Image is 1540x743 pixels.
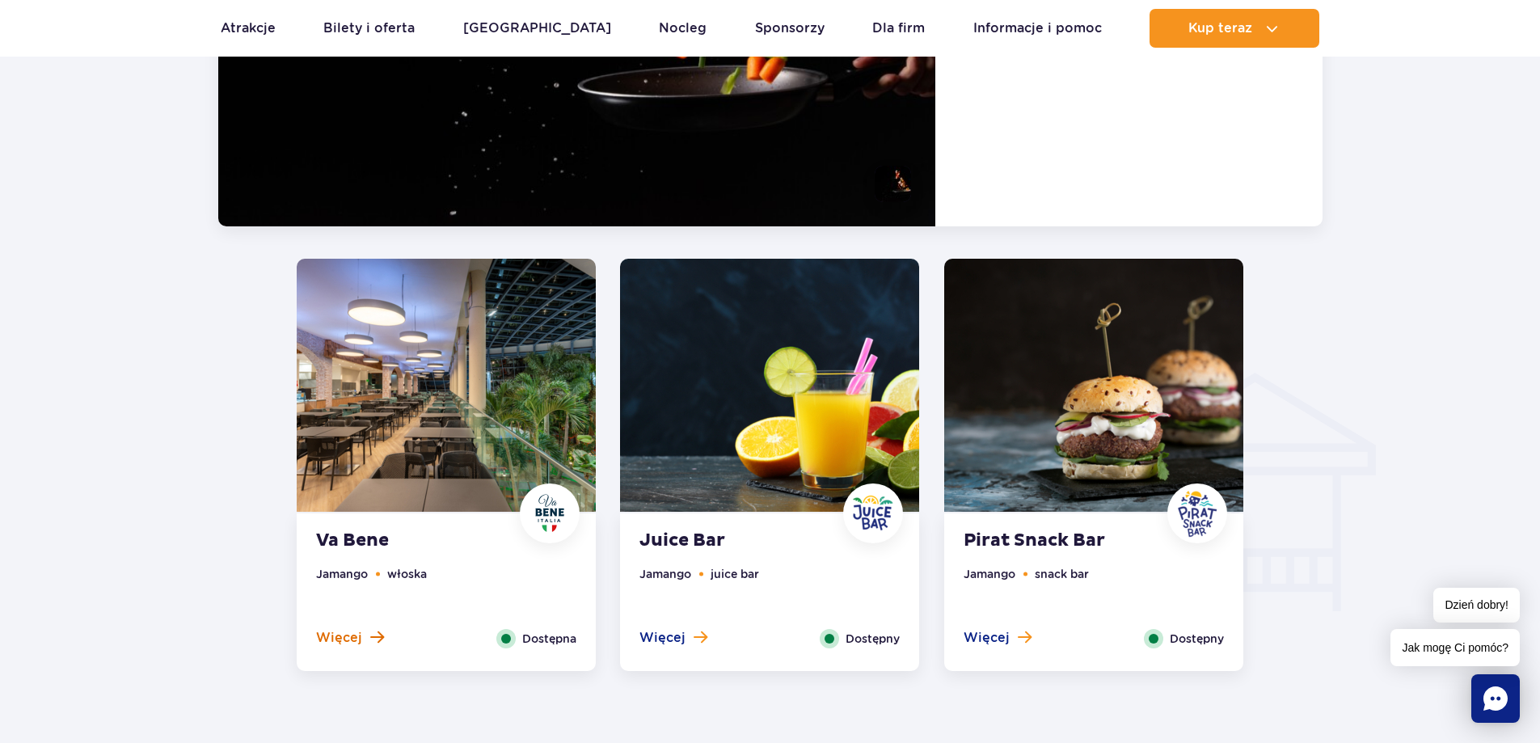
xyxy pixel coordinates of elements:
span: Dostępna [522,630,576,648]
span: Dzień dobry! [1433,588,1520,623]
span: Więcej [964,629,1010,647]
a: [GEOGRAPHIC_DATA] [463,9,611,48]
li: Jamango [316,565,368,583]
img: Va Bene [525,489,574,538]
strong: Va Bene [316,530,512,552]
img: Pirat Snack Bar [1173,489,1221,538]
button: Więcej [639,629,707,647]
img: Va Bene [297,259,596,512]
li: Jamango [639,565,691,583]
a: Nocleg [659,9,707,48]
span: Kup teraz [1188,21,1252,36]
li: Jamango [964,565,1015,583]
span: Więcej [316,629,362,647]
a: Informacje i pomoc [973,9,1102,48]
button: Kup teraz [1150,9,1319,48]
strong: Pirat Snack Bar [964,530,1159,552]
span: Dostępny [1170,630,1224,648]
img: Juice Bar [849,489,897,538]
a: Sponsorzy [755,9,825,48]
button: Więcej [316,629,384,647]
img: Juice Bar [620,259,919,512]
img: Pirat Snack Bar [944,259,1243,512]
a: Atrakcje [221,9,276,48]
a: Dla firm [872,9,925,48]
span: Jak mogę Ci pomóc? [1390,629,1520,666]
li: snack bar [1035,565,1089,583]
a: Bilety i oferta [323,9,415,48]
strong: Juice Bar [639,530,835,552]
span: Więcej [639,629,686,647]
button: Więcej [964,629,1032,647]
li: włoska [387,565,427,583]
li: juice bar [711,565,759,583]
div: Chat [1471,674,1520,723]
span: Dostępny [846,630,900,648]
